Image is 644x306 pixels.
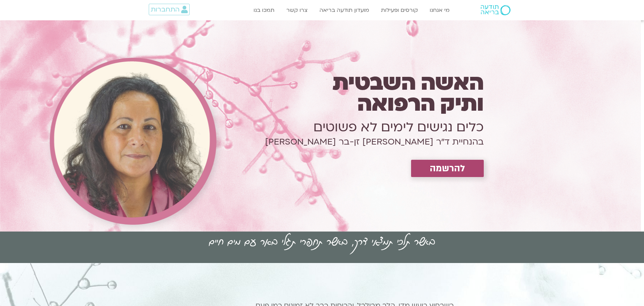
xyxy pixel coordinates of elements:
h1: האשה השבטית ותיק הרפואה [219,72,484,114]
a: צרו קשר [283,4,311,17]
a: להרשמה [411,160,484,177]
span: להרשמה [430,163,465,174]
a: התחברות [149,4,190,15]
a: קורסים ופעילות [378,4,421,17]
span: התחברות [151,6,180,13]
h2: באשר תלכי תמצאי דרך, באשר תחפרי תגלי באר עם מים חיים [209,232,435,250]
img: תודעה בריאה [481,5,510,15]
a: מועדון תודעה בריאה [316,4,373,17]
a: תמכו בנו [250,4,278,17]
a: מי אנחנו [426,4,453,17]
h1: בהנחיית ד״ר [PERSON_NAME] זן-בר [PERSON_NAME] [219,140,484,143]
h1: כלים נגישים לימים לא פשוטים [219,118,484,137]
